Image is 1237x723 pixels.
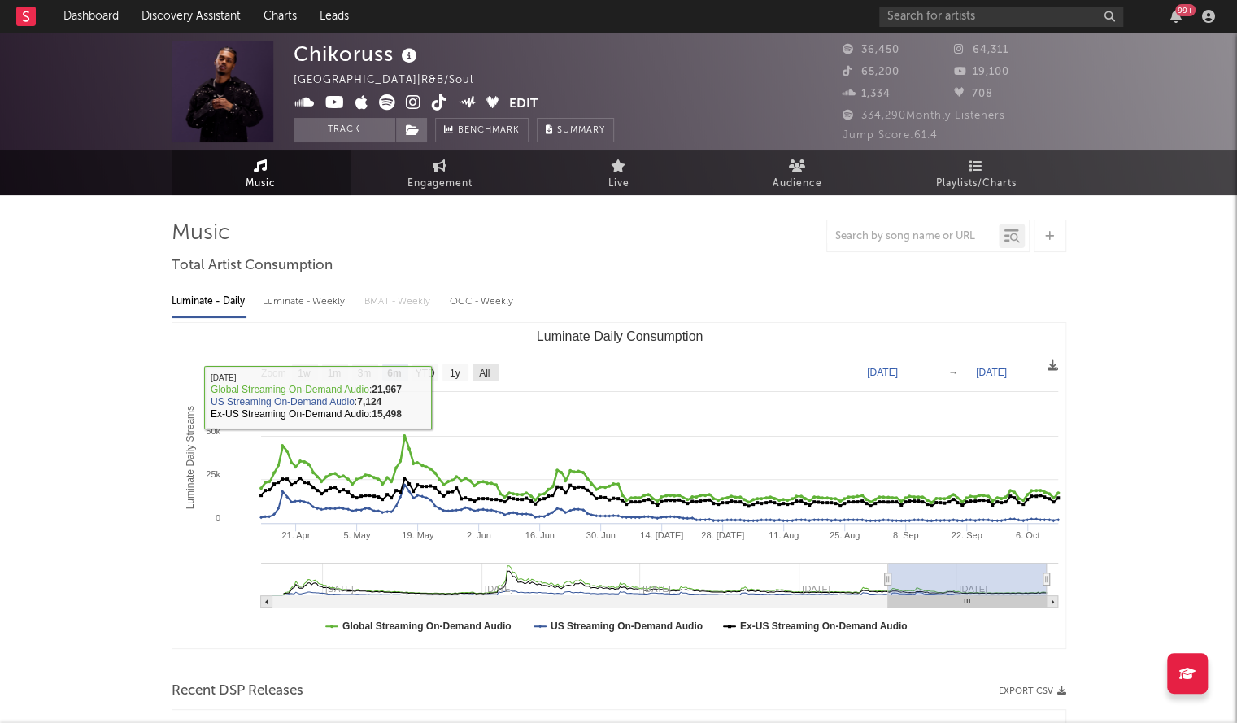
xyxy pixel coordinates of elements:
[351,150,529,195] a: Engagement
[357,368,371,379] text: 3m
[550,621,702,632] text: US Streaming On-Demand Audio
[843,67,899,77] span: 65,200
[172,288,246,316] div: Luminate - Daily
[867,367,898,378] text: [DATE]
[879,7,1123,27] input: Search for artists
[1015,530,1039,540] text: 6. Oct
[887,150,1066,195] a: Playlists/Charts
[768,530,798,540] text: 11. Aug
[206,426,220,436] text: 50k
[509,94,538,115] button: Edit
[843,45,899,55] span: 36,450
[843,111,1005,121] span: 334,290 Monthly Listeners
[892,530,918,540] text: 8. Sep
[206,469,220,479] text: 25k
[608,174,629,194] span: Live
[701,530,744,540] text: 28. [DATE]
[327,368,341,379] text: 1m
[536,329,703,343] text: Luminate Daily Consumption
[525,530,554,540] text: 16. Jun
[184,406,195,509] text: Luminate Daily Streams
[281,530,310,540] text: 21. Apr
[172,682,303,701] span: Recent DSP Releases
[298,368,311,379] text: 1w
[954,45,1008,55] span: 64,311
[294,41,421,68] div: Chikoruss
[415,368,434,379] text: YTD
[739,621,907,632] text: Ex-US Streaming On-Demand Audio
[936,174,1017,194] span: Playlists/Charts
[458,121,520,141] span: Benchmark
[529,150,708,195] a: Live
[708,150,887,195] a: Audience
[976,367,1007,378] text: [DATE]
[450,288,515,316] div: OCC - Weekly
[999,686,1066,696] button: Export CSV
[954,89,993,99] span: 708
[466,530,490,540] text: 2. Jun
[435,118,529,142] a: Benchmark
[843,89,891,99] span: 1,334
[172,323,1066,648] svg: Luminate Daily Consumption
[172,150,351,195] a: Music
[954,67,1009,77] span: 19,100
[829,530,859,540] text: 25. Aug
[557,126,605,135] span: Summary
[1175,4,1196,16] div: 99 +
[951,530,982,540] text: 22. Sep
[1170,10,1182,23] button: 99+
[246,174,276,194] span: Music
[827,230,999,243] input: Search by song name or URL
[640,530,683,540] text: 14. [DATE]
[407,174,473,194] span: Engagement
[215,513,220,523] text: 0
[342,621,512,632] text: Global Streaming On-Demand Audio
[586,530,615,540] text: 30. Jun
[387,368,401,379] text: 6m
[402,530,434,540] text: 19. May
[343,530,371,540] text: 5. May
[843,130,938,141] span: Jump Score: 61.4
[479,368,490,379] text: All
[172,256,333,276] span: Total Artist Consumption
[948,367,958,378] text: →
[449,368,460,379] text: 1y
[263,288,348,316] div: Luminate - Weekly
[537,118,614,142] button: Summary
[773,174,822,194] span: Audience
[294,118,395,142] button: Track
[261,368,286,379] text: Zoom
[294,71,492,90] div: [GEOGRAPHIC_DATA] | R&B/Soul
